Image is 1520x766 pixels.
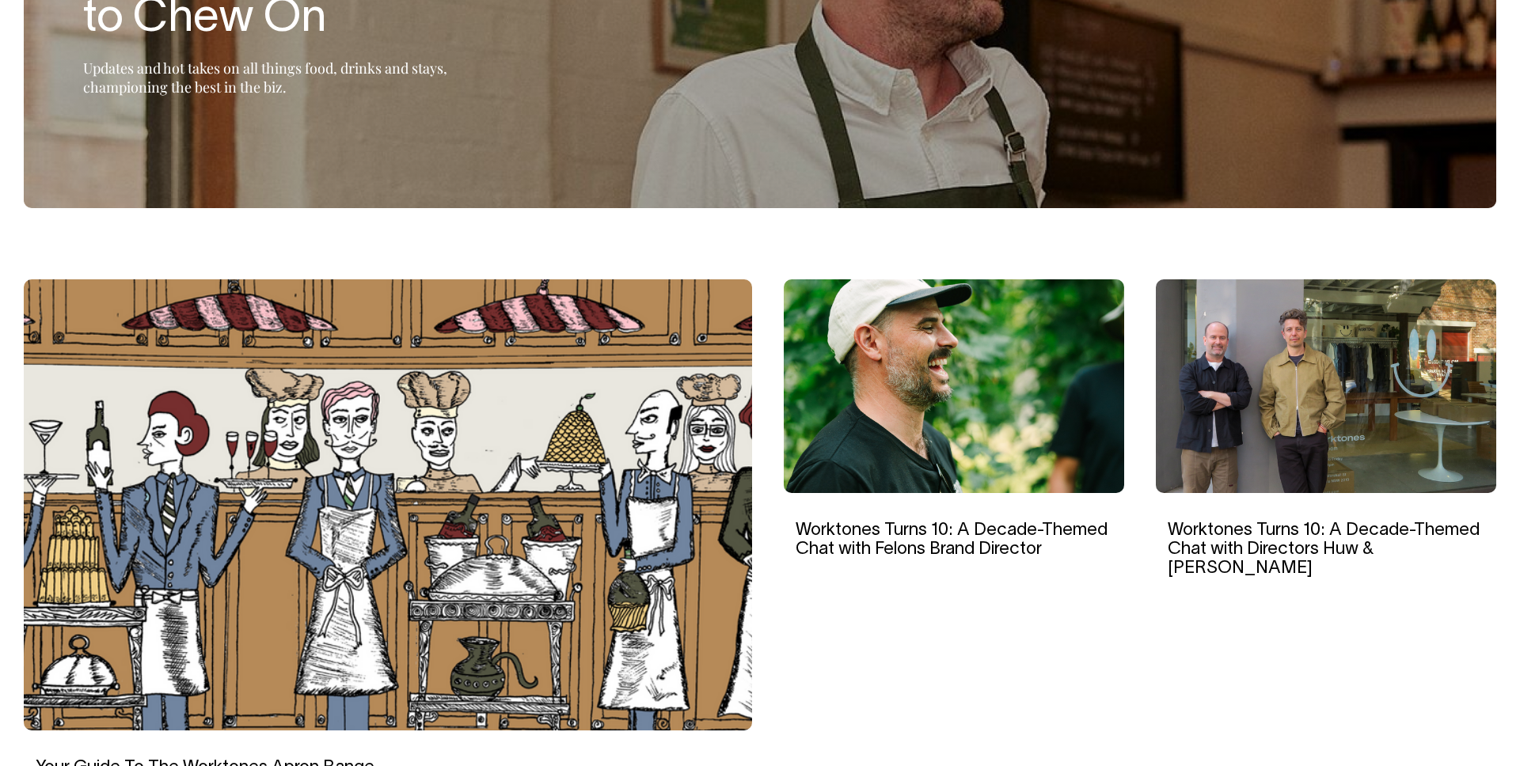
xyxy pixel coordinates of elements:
[796,522,1108,557] a: Worktones Turns 10: A Decade-Themed Chat with Felons Brand Director
[1156,279,1496,493] img: Worktones Turns 10: A Decade-Themed Chat with Directors Huw & Andrew
[1168,522,1480,576] a: Worktones Turns 10: A Decade-Themed Chat with Directors Huw & [PERSON_NAME]
[24,279,752,730] img: Your Guide To The Worktones Apron Range
[83,59,479,97] p: Updates and hot takes on all things food, drinks and stays, championing the best in the biz.
[784,279,1124,493] img: Worktones Turns 10: A Decade-Themed Chat with Felons Brand Director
